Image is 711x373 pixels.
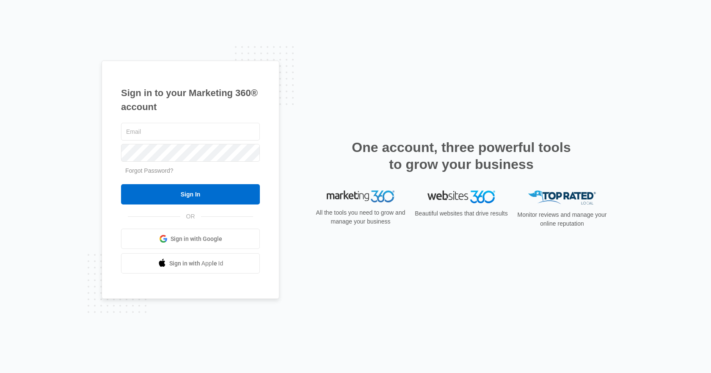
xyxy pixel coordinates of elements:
span: Sign in with Google [171,235,222,243]
p: Beautiful websites that drive results [414,209,509,218]
a: Forgot Password? [125,167,174,174]
h1: Sign in to your Marketing 360® account [121,86,260,114]
h2: One account, three powerful tools to grow your business [349,139,573,173]
img: Marketing 360 [327,191,394,202]
a: Sign in with Google [121,229,260,249]
img: Websites 360 [427,191,495,203]
p: Monitor reviews and manage your online reputation [515,210,609,228]
span: Sign in with Apple Id [169,259,223,268]
input: Email [121,123,260,141]
img: Top Rated Local [528,191,596,204]
a: Sign in with Apple Id [121,253,260,274]
input: Sign In [121,184,260,204]
p: All the tools you need to grow and manage your business [313,208,408,226]
span: OR [180,212,201,221]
